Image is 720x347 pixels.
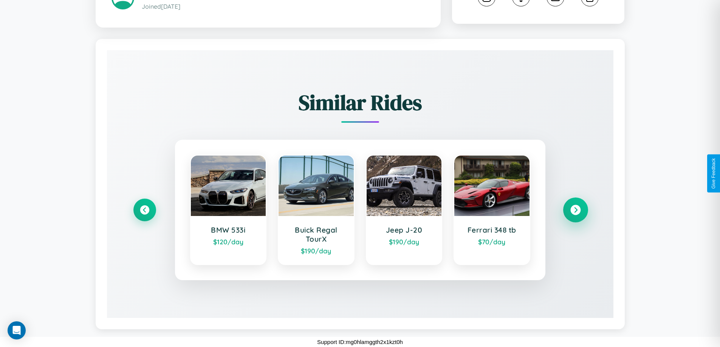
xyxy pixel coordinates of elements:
[317,337,403,347] p: Support ID: mg0hlamggth2x1kzt0h
[142,1,425,12] p: Joined [DATE]
[462,225,522,234] h3: Ferrari 348 tb
[286,225,346,244] h3: Buick Regal TourX
[198,225,259,234] h3: BMW 533i
[454,155,530,265] a: Ferrari 348 tb$70/day
[462,238,522,246] div: $ 70 /day
[366,155,443,265] a: Jeep J-20$190/day
[278,155,355,265] a: Buick Regal TourX$190/day
[711,158,716,189] div: Give Feedback
[8,321,26,339] div: Open Intercom Messenger
[374,238,434,246] div: $ 190 /day
[286,247,346,255] div: $ 190 /day
[198,238,259,246] div: $ 120 /day
[190,155,267,265] a: BMW 533i$120/day
[133,88,587,117] h2: Similar Rides
[374,225,434,234] h3: Jeep J-20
